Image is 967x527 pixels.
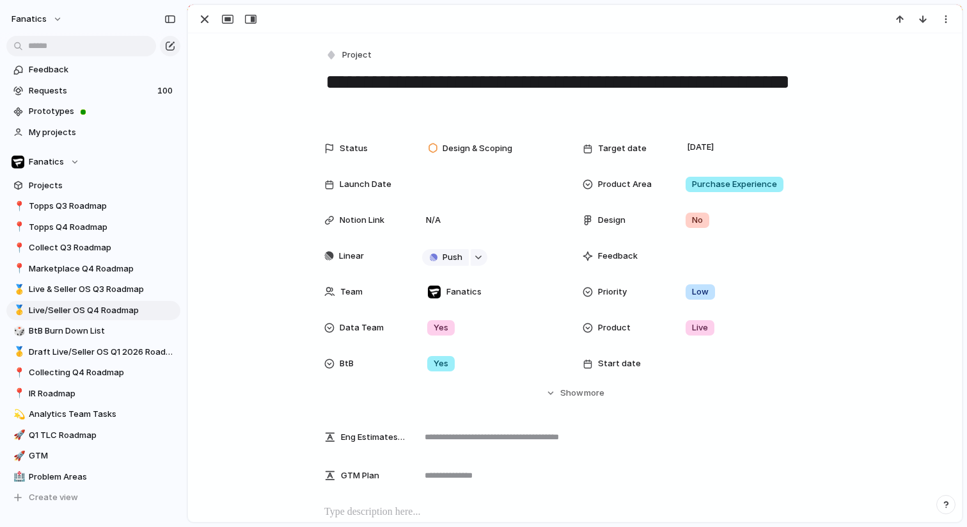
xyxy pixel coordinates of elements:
[29,325,176,337] span: BtB Burn Down List
[13,469,22,484] div: 🏥
[13,303,22,318] div: 🥇
[341,431,406,444] span: Eng Estimates (B/iOs/A/W) in Cycles
[13,345,22,359] div: 🥇
[13,282,22,297] div: 🥇
[13,449,22,464] div: 🚀
[29,156,64,168] span: Fanatics
[340,321,384,334] span: Data Team
[6,280,180,299] div: 🥇Live & Seller OS Q3 Roadmap
[598,142,647,155] span: Target date
[6,123,180,142] a: My projects
[13,428,22,442] div: 🚀
[13,241,22,255] div: 📍
[12,13,47,26] span: fanatics
[6,446,180,466] a: 🚀GTM
[29,221,176,234] span: Topps Q4 Roadmap
[340,142,368,155] span: Status
[29,366,176,379] span: Collecting Q4 Roadmap
[12,450,24,462] button: 🚀
[6,81,180,101] a: Requests100
[29,179,176,192] span: Projects
[12,200,24,213] button: 📍
[443,251,462,264] span: Push
[12,241,24,254] button: 📍
[13,324,22,339] div: 🎲
[323,46,375,65] button: Project
[13,386,22,401] div: 📍
[29,346,176,359] span: Draft Live/Seller OS Q1 2026 Roadmap
[29,241,176,254] span: Collect Q3 Roadmap
[434,357,448,370] span: Yes
[6,467,180,487] a: 🏥Problem Areas
[6,426,180,445] a: 🚀Q1 TLC Roadmap
[598,250,638,263] span: Feedback
[6,102,180,121] a: Prototypes
[12,221,24,234] button: 📍
[29,283,176,296] span: Live & Seller OS Q3 Roadmap
[560,387,583,400] span: Show
[6,60,180,79] a: Feedback
[339,250,364,263] span: Linear
[692,321,708,334] span: Live
[12,387,24,400] button: 📍
[12,471,24,483] button: 🏥
[692,286,709,298] span: Low
[12,429,24,442] button: 🚀
[12,366,24,379] button: 📍
[157,85,175,97] span: 100
[6,259,180,279] a: 📍Marketplace Q4 Roadmap
[598,321,631,334] span: Product
[6,218,180,237] div: 📍Topps Q4 Roadmap
[434,321,448,334] span: Yes
[29,491,78,504] span: Create view
[6,321,180,341] a: 🎲BtB Burn Down List
[6,343,180,362] a: 🥇Draft Live/Seller OS Q1 2026 Roadmap
[29,263,176,275] span: Marketplace Q4 Roadmap
[446,286,482,298] span: Fanatics
[598,178,652,191] span: Product Area
[6,301,180,320] a: 🥇Live/Seller OS Q4 Roadmap
[340,178,391,191] span: Launch Date
[340,286,363,298] span: Team
[29,387,176,400] span: IR Roadmap
[6,238,180,257] a: 📍Collect Q3 Roadmap
[13,407,22,422] div: 💫
[6,384,180,403] a: 📍IR Roadmap
[29,200,176,213] span: Topps Q3 Roadmap
[684,140,718,155] span: [DATE]
[13,220,22,234] div: 📍
[29,126,176,139] span: My projects
[341,469,379,482] span: GTM Plan
[584,387,604,400] span: more
[6,9,69,29] button: fanatics
[29,408,176,421] span: Analytics Team Tasks
[13,261,22,276] div: 📍
[6,197,180,216] a: 📍Topps Q3 Roadmap
[29,304,176,317] span: Live/Seller OS Q4 Roadmap
[6,405,180,424] a: 💫Analytics Team Tasks
[6,363,180,382] a: 📍Collecting Q4 Roadmap
[340,357,354,370] span: BtB
[29,63,176,76] span: Feedback
[29,471,176,483] span: Problem Areas
[12,346,24,359] button: 🥇
[12,263,24,275] button: 📍
[692,214,703,227] span: No
[6,488,180,507] button: Create view
[12,408,24,421] button: 💫
[421,214,446,227] span: N/A
[324,382,826,405] button: Showmore
[29,450,176,462] span: GTM
[13,366,22,380] div: 📍
[598,286,627,298] span: Priority
[29,105,176,118] span: Prototypes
